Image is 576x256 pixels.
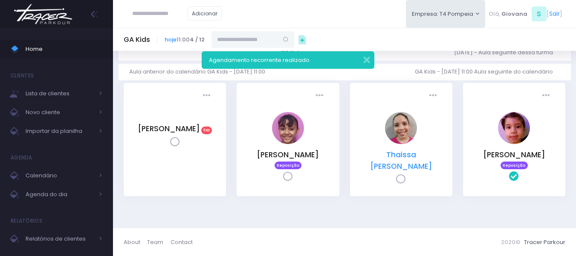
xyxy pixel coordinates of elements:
a: Adicionar [188,6,223,21]
h5: GA Kids [124,35,150,44]
span: Importar da planilha [26,126,94,137]
a: Team [147,234,170,250]
a: Tracer Parkour [524,238,565,246]
span: Olá, [489,10,500,18]
a: Júlia Caze Rodrigues [272,138,304,146]
a: [PERSON_NAME] [483,150,545,160]
a: Yumi Muller [498,138,530,146]
span: Agendamento recorrente realizado [209,56,310,64]
a: hoje [165,35,177,44]
span: Agenda do dia [26,189,94,200]
span: 2020© [501,238,520,246]
span: Giovana [501,10,527,18]
h4: Agenda [11,149,32,166]
a: [PERSON_NAME] [138,124,200,134]
a: Aula anterior do calendário GA Kids - [DATE] 11:00 [129,64,272,80]
span: Reposição [501,162,528,169]
h4: Relatórios [11,212,42,230]
h4: Clientes [11,67,34,84]
img: Júlia Caze Rodrigues [272,112,304,144]
span: Reposição [275,162,302,169]
a: Sair [549,9,560,18]
a: Thaissa Vicente Guedes [385,138,417,146]
div: [ ] [485,4,565,24]
strong: 4 / 12 [190,35,205,44]
img: Yumi Muller [498,112,530,144]
a: [PERSON_NAME] [257,150,319,160]
a: Thaissa [PERSON_NAME] [370,150,432,171]
a: GA Kids - [DATE] 11:00 Aula seguinte do calendário [415,64,560,80]
span: Lista de clientes [26,88,94,99]
a: [DATE] - Aula seguinte dessa turma [454,44,560,61]
span: Calendário [26,170,94,181]
a: About [124,234,147,250]
a: Contact [171,234,193,250]
span: 11:00 [165,35,205,44]
span: Novo cliente [26,107,94,118]
span: Exp [201,127,212,134]
span: Relatórios de clientes [26,233,94,244]
img: Thaissa Vicente Guedes [385,112,417,144]
span: Home [26,44,102,55]
span: S [532,6,547,21]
